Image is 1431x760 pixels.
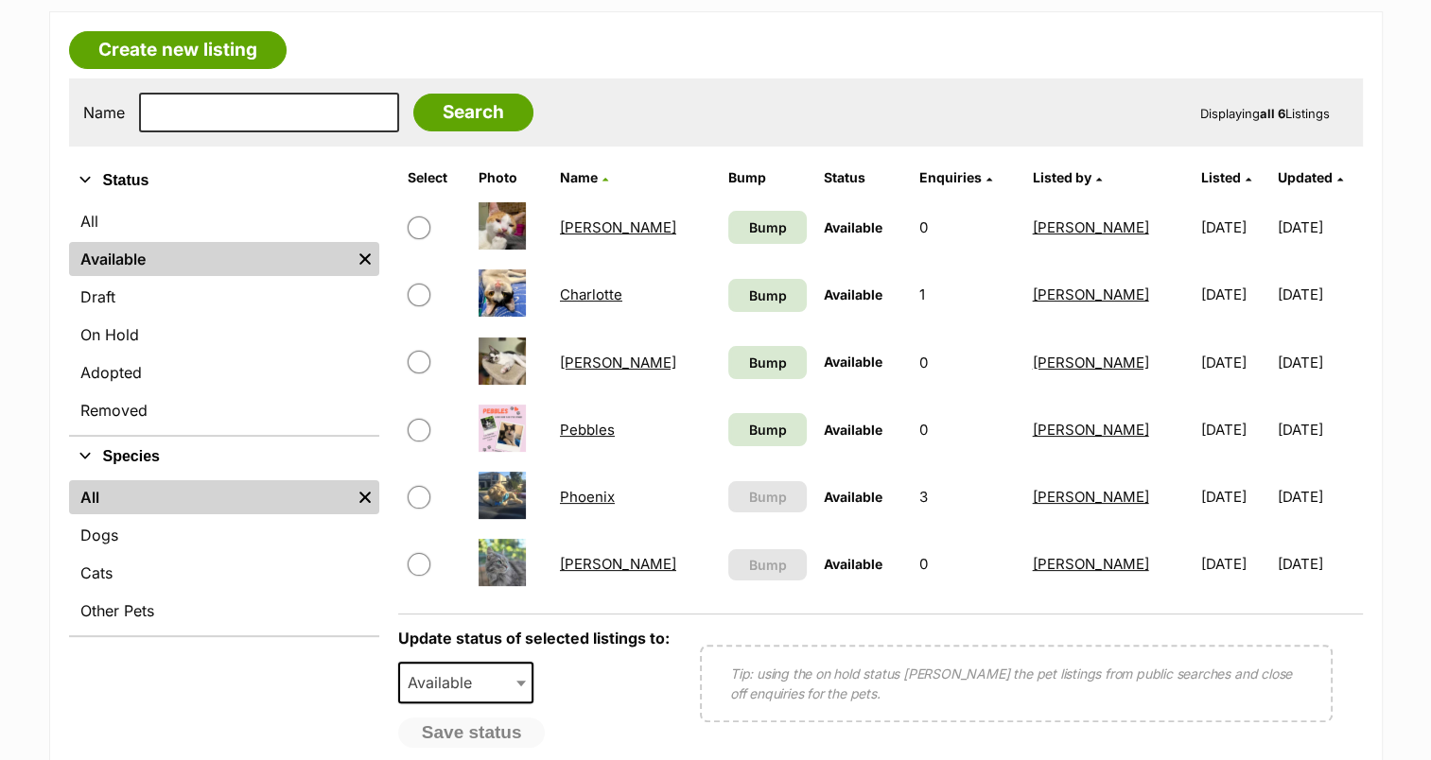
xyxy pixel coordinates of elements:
th: Bump [721,163,814,193]
td: [DATE] [1278,531,1360,596]
button: Bump [728,549,807,580]
span: Listed [1201,169,1241,185]
th: Photo [471,163,550,193]
a: [PERSON_NAME] [1033,421,1149,439]
a: [PERSON_NAME] [1033,285,1149,303]
a: Bump [728,279,807,312]
th: Select [400,163,469,193]
a: Create new listing [69,31,287,69]
a: Cats [69,556,379,590]
td: [DATE] [1194,397,1276,462]
span: Available [824,286,882,302]
a: [PERSON_NAME] [560,354,676,371]
td: [DATE] [1194,262,1276,327]
a: Charlotte [560,285,622,303]
p: Tip: using the on hold status [PERSON_NAME] the pet listings from public searches and close off e... [730,664,1302,703]
span: Available [824,354,882,370]
a: [PERSON_NAME] [560,218,676,236]
a: [PERSON_NAME] [1033,218,1149,236]
td: 0 [912,397,1023,462]
td: 0 [912,195,1023,260]
td: 0 [912,330,1023,395]
span: Displaying Listings [1200,106,1330,121]
input: Search [413,94,533,131]
a: Bump [728,413,807,446]
a: [PERSON_NAME] [560,555,676,573]
td: 0 [912,531,1023,596]
span: Bump [748,420,786,440]
a: Remove filter [351,242,379,276]
span: translation missing: en.admin.listings.index.attributes.enquiries [919,169,982,185]
td: [DATE] [1278,464,1360,529]
a: On Hold [69,318,379,352]
td: 1 [912,262,1023,327]
a: Phoenix [560,488,615,506]
span: Available [824,489,882,505]
span: Updated [1278,169,1333,185]
a: Name [560,169,608,185]
a: Adopted [69,355,379,389]
a: Pebbles [560,421,615,439]
a: [PERSON_NAME] [1033,488,1149,506]
a: All [69,480,351,514]
span: Available [400,669,491,696]
button: Status [69,168,379,193]
td: [DATE] [1194,195,1276,260]
span: Bump [748,487,786,507]
td: [DATE] [1194,531,1276,596]
span: Bump [748,555,786,575]
a: Updated [1278,169,1343,185]
span: Listed by [1033,169,1091,185]
a: Dogs [69,518,379,552]
strong: all 6 [1260,106,1285,121]
span: Available [824,219,882,235]
th: Status [816,163,910,193]
a: Listed by [1033,169,1102,185]
a: Draft [69,280,379,314]
td: [DATE] [1278,330,1360,395]
span: Available [824,556,882,572]
div: Species [69,476,379,635]
a: Listed [1201,169,1251,185]
a: [PERSON_NAME] [1033,354,1149,371]
a: Available [69,242,351,276]
td: [DATE] [1194,330,1276,395]
td: [DATE] [1194,464,1276,529]
a: All [69,204,379,238]
label: Name [83,104,125,121]
button: Bump [728,481,807,512]
a: Bump [728,346,807,379]
a: Bump [728,211,807,244]
td: [DATE] [1278,397,1360,462]
a: Enquiries [919,169,992,185]
button: Species [69,444,379,469]
span: Available [398,662,534,703]
span: Bump [748,353,786,372]
span: Name [560,169,598,185]
span: Bump [748,285,786,305]
span: Available [824,422,882,438]
span: Bump [748,217,786,237]
button: Save status [398,717,546,748]
a: Other Pets [69,594,379,628]
td: 3 [912,464,1023,529]
td: [DATE] [1278,262,1360,327]
a: Remove filter [351,480,379,514]
a: Removed [69,393,379,427]
div: Status [69,200,379,435]
label: Update status of selected listings to: [398,629,670,648]
td: [DATE] [1278,195,1360,260]
a: [PERSON_NAME] [1033,555,1149,573]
